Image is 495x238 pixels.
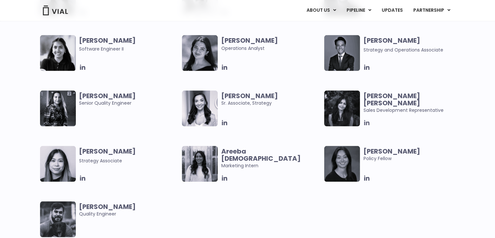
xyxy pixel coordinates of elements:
a: PIPELINEMenu Toggle [341,5,376,16]
img: Man smiling posing for picture [40,201,76,237]
span: Marketing Intern [221,148,321,169]
b: [PERSON_NAME] [79,91,136,100]
span: Sales Development Representative [363,92,463,114]
b: [PERSON_NAME] [79,36,136,45]
img: Headshot of smiling woman named Sharicka [182,35,218,71]
a: PARTNERSHIPMenu Toggle [408,5,455,16]
img: Smiling woman named Ana [182,91,218,126]
b: [PERSON_NAME] [363,147,420,156]
img: Smiling woman named Claudia [324,146,360,182]
b: [PERSON_NAME] [363,36,420,45]
span: Software Engineer II [79,46,124,52]
img: Headshot of smiling man named Urann [324,35,360,71]
b: [PERSON_NAME] [221,36,278,45]
b: [PERSON_NAME] [221,91,278,100]
span: Policy Fellow [363,148,463,162]
img: Headshot of smiling woman named Vanessa [40,146,76,182]
span: Strategy and Operations Associate [363,47,443,53]
img: Vial Logo [42,6,68,15]
img: Image of smiling woman named Tanvi [40,35,76,71]
a: UPDATES [376,5,407,16]
span: Operations Analyst [221,37,321,52]
a: ABOUT USMenu Toggle [301,5,341,16]
span: Strategy Associate [79,157,122,164]
span: Quality Engineer [79,203,179,217]
b: [PERSON_NAME] [79,147,136,156]
span: Sr. Associate, Strategy [221,92,321,107]
img: Smiling woman named Harman [324,91,360,126]
span: Senior Quality Engineer [79,92,179,107]
b: [PERSON_NAME] [79,202,136,211]
b: Areeba [DEMOGRAPHIC_DATA] [221,147,300,163]
img: Smiling woman named Areeba [182,146,218,182]
b: [PERSON_NAME] [PERSON_NAME] [363,91,420,108]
